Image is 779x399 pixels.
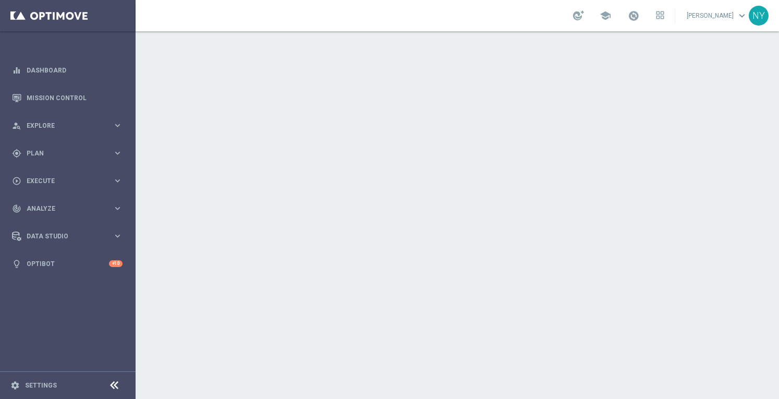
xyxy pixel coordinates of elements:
[12,149,113,158] div: Plan
[11,232,123,240] button: Data Studio keyboard_arrow_right
[10,381,20,390] i: settings
[11,66,123,75] button: equalizer Dashboard
[736,10,748,21] span: keyboard_arrow_down
[749,6,769,26] div: NY
[11,94,123,102] button: Mission Control
[25,382,57,389] a: Settings
[12,176,113,186] div: Execute
[113,203,123,213] i: keyboard_arrow_right
[12,84,123,112] div: Mission Control
[27,84,123,112] a: Mission Control
[12,204,113,213] div: Analyze
[11,177,123,185] button: play_circle_outline Execute keyboard_arrow_right
[12,149,21,158] i: gps_fixed
[12,66,21,75] i: equalizer
[12,121,21,130] i: person_search
[27,233,113,239] span: Data Studio
[27,123,113,129] span: Explore
[600,10,611,21] span: school
[12,232,113,241] div: Data Studio
[12,250,123,277] div: Optibot
[12,121,113,130] div: Explore
[27,205,113,212] span: Analyze
[113,231,123,241] i: keyboard_arrow_right
[12,259,21,269] i: lightbulb
[11,204,123,213] button: track_changes Analyze keyboard_arrow_right
[11,149,123,158] button: gps_fixed Plan keyboard_arrow_right
[109,260,123,267] div: +10
[12,56,123,84] div: Dashboard
[27,56,123,84] a: Dashboard
[27,178,113,184] span: Execute
[686,8,749,23] a: [PERSON_NAME]keyboard_arrow_down
[113,120,123,130] i: keyboard_arrow_right
[113,148,123,158] i: keyboard_arrow_right
[27,150,113,156] span: Plan
[11,122,123,130] button: person_search Explore keyboard_arrow_right
[12,204,21,213] i: track_changes
[11,260,123,268] button: lightbulb Optibot +10
[27,250,109,277] a: Optibot
[12,176,21,186] i: play_circle_outline
[113,176,123,186] i: keyboard_arrow_right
